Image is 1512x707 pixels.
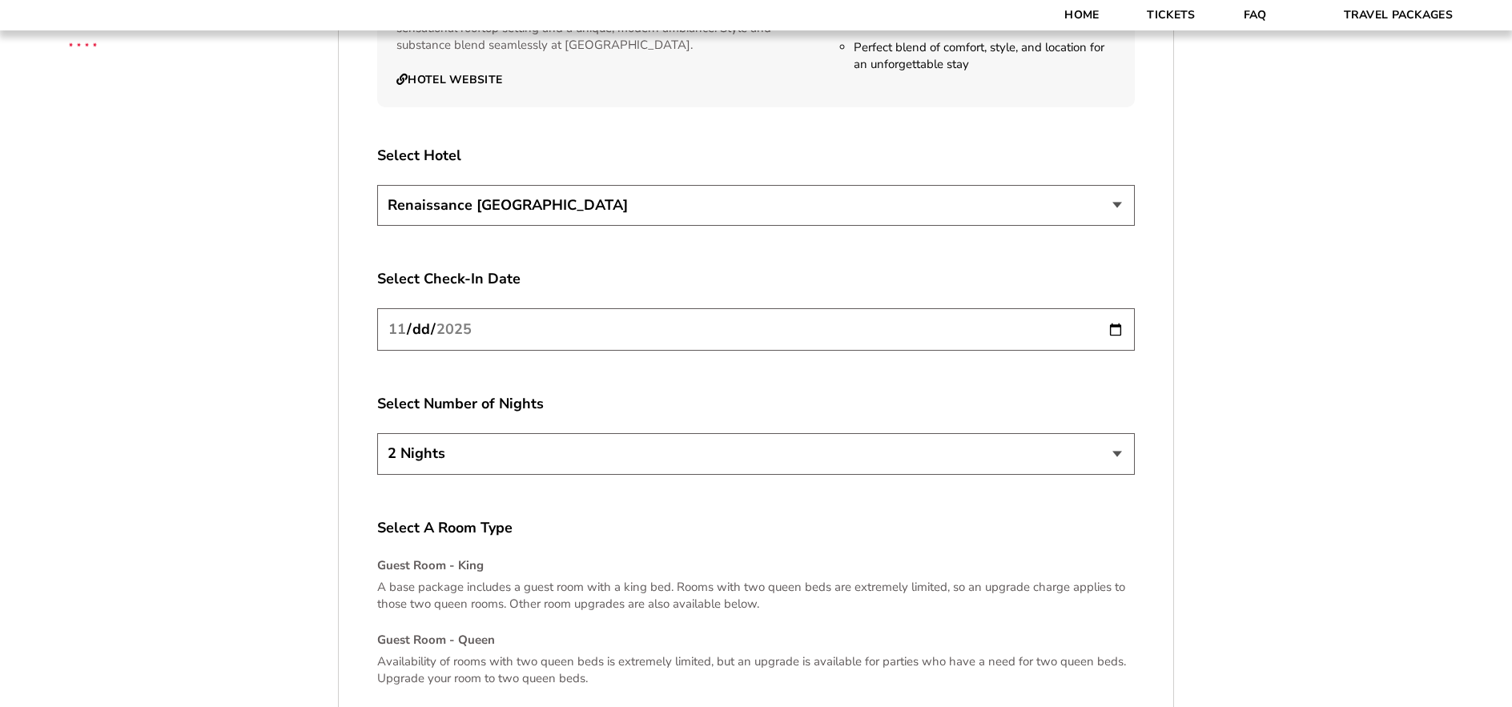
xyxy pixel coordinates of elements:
[377,269,1135,289] label: Select Check-In Date
[377,518,1135,538] label: Select A Room Type
[854,39,1116,73] li: Perfect blend of comfort, style, and location for an unforgettable stay
[377,632,1135,649] h4: Guest Room - Queen
[377,557,1135,574] h4: Guest Room - King
[377,579,1135,613] p: A base package includes a guest room with a king bed. Rooms with two queen beds are extremely lim...
[396,73,502,87] a: Hotel Website
[377,394,1135,414] label: Select Number of Nights
[48,8,118,78] img: CBS Sports Thanksgiving Classic
[377,146,1135,166] label: Select Hotel
[377,653,1135,687] p: Availability of rooms with two queen beds is extremely limited, but an upgrade is available for p...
